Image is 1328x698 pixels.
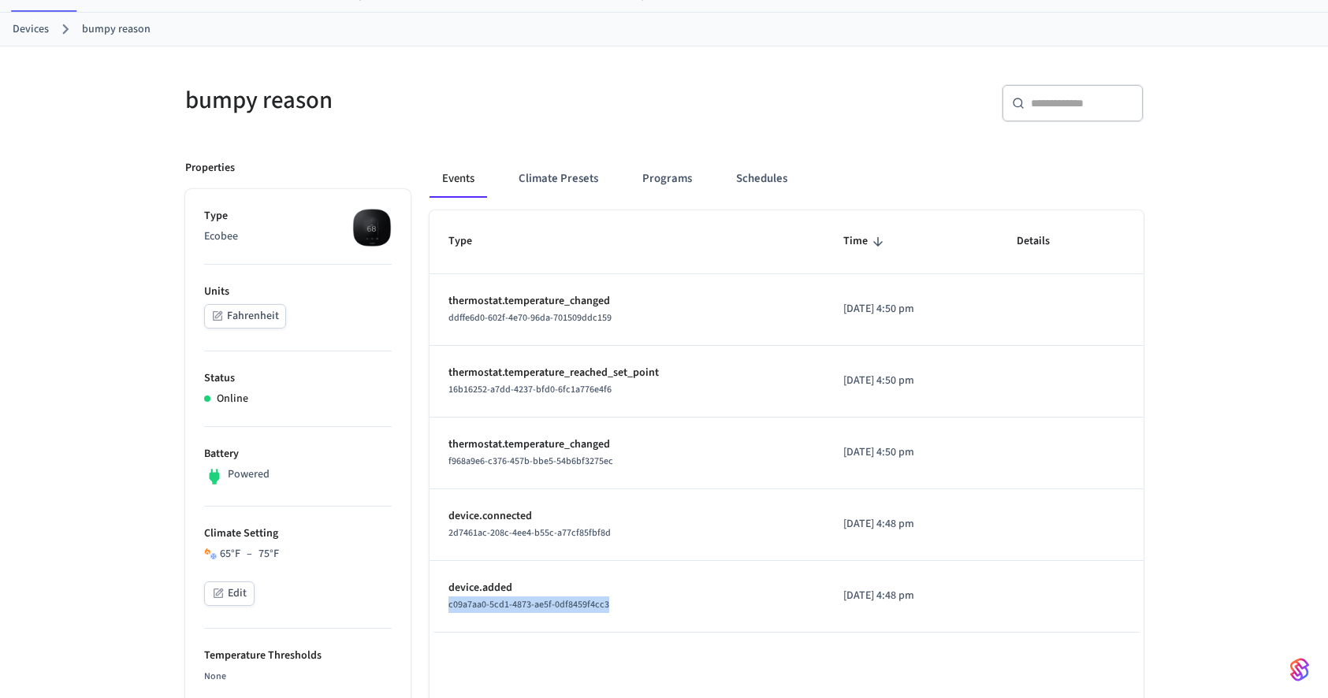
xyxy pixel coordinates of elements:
[448,365,806,381] p: thermostat.temperature_reached_set_point
[228,466,270,483] p: Powered
[430,210,1144,632] table: sticky table
[448,598,609,611] span: c09a7aa0-5cd1-4873-ae5f-0df8459f4cc3
[204,525,392,542] p: Climate Setting
[843,516,979,533] p: [DATE] 4:48 pm
[247,546,252,562] span: –
[204,208,392,225] p: Type
[204,228,392,245] p: Ecobee
[448,436,806,453] p: thermostat.temperature_changed
[448,311,612,325] span: ddffe6d0-602f-4e70-96da-701509ddc159
[448,455,613,468] span: f968a9e6-c376-457b-bbe5-54b6bf3275ec
[448,526,611,540] span: 2d7461ac-208c-4ee4-b55c-a77cf85fbf8d
[204,370,392,387] p: Status
[204,304,286,329] button: Fahrenheit
[220,546,279,562] div: 65 °F 75 °F
[204,648,392,664] p: Temperature Thresholds
[204,581,255,606] button: Edit
[185,160,235,176] p: Properties
[843,588,979,604] p: [DATE] 4:48 pm
[630,160,705,198] button: Programs
[204,446,392,462] p: Battery
[448,580,806,596] p: device.added
[448,229,493,254] span: Type
[352,208,392,247] img: ecobee_lite_3
[843,444,979,461] p: [DATE] 4:50 pm
[506,160,611,198] button: Climate Presets
[843,373,979,389] p: [DATE] 4:50 pm
[204,284,392,300] p: Units
[1290,657,1309,682] img: SeamLogoGradient.69752ec5.svg
[448,383,612,396] span: 16b16252-a7dd-4237-bfd0-6fc1a776e4f6
[204,670,226,683] span: None
[430,160,487,198] button: Events
[724,160,800,198] button: Schedules
[448,293,806,310] p: thermostat.temperature_changed
[13,21,49,38] a: Devices
[843,301,979,317] p: [DATE] 4:50 pm
[204,548,217,560] img: Heat Cool
[448,508,806,525] p: device.connected
[217,391,248,407] p: Online
[843,229,888,254] span: Time
[185,84,655,117] h5: bumpy reason
[82,21,151,38] a: bumpy reason
[1017,229,1070,254] span: Details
